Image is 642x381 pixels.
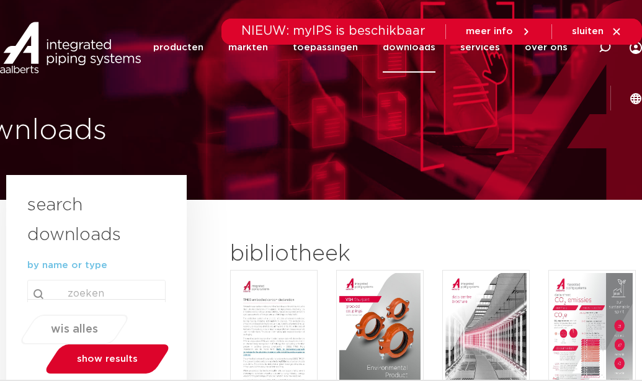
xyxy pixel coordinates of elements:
[77,354,138,364] span: show results
[525,22,568,73] a: over ons
[572,26,622,37] a: sluiten
[383,22,435,73] a: downloads
[228,22,268,73] a: markten
[27,191,166,251] h3: search downloads
[153,22,203,73] a: producten
[293,22,358,73] a: toepassingen
[466,27,513,36] span: meer info
[153,22,568,73] nav: Menu
[466,26,532,37] a: meer info
[460,22,500,73] a: services
[27,261,166,270] p: by name or type
[241,25,426,37] span: NIEUW: myIPS is beschikbaar
[572,27,604,36] span: sluiten
[630,22,642,73] div: my IPS
[230,240,419,269] h2: bibliotheek
[43,344,172,374] a: show results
